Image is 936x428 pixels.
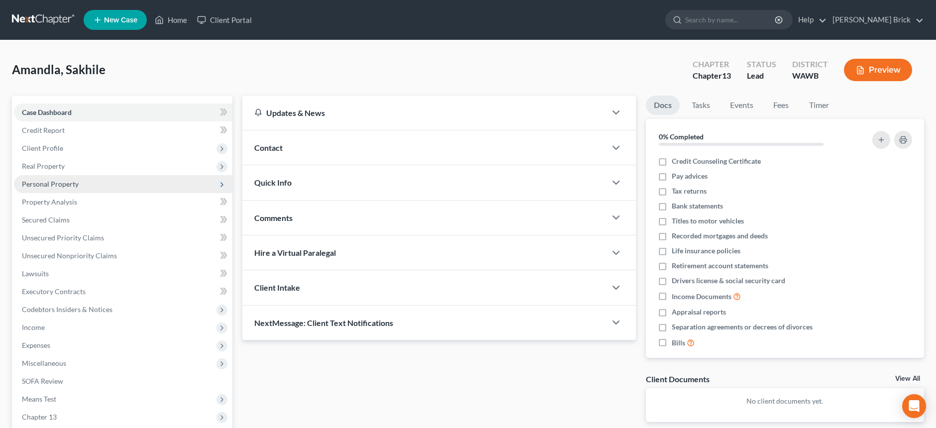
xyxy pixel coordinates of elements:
[672,186,707,196] span: Tax returns
[22,287,86,296] span: Executory Contracts
[254,178,292,187] span: Quick Info
[22,108,72,116] span: Case Dashboard
[684,96,718,115] a: Tasks
[793,11,827,29] a: Help
[14,104,232,121] a: Case Dashboard
[192,11,257,29] a: Client Portal
[14,372,232,390] a: SOFA Review
[792,59,828,70] div: District
[672,246,740,256] span: Life insurance policies
[722,71,731,80] span: 13
[672,307,726,317] span: Appraisal reports
[672,322,813,332] span: Separation agreements or decrees of divorces
[895,375,920,382] a: View All
[14,211,232,229] a: Secured Claims
[22,305,112,314] span: Codebtors Insiders & Notices
[685,10,776,29] input: Search by name...
[14,283,232,301] a: Executory Contracts
[654,396,916,406] p: No client documents yet.
[844,59,912,81] button: Preview
[14,247,232,265] a: Unsecured Nonpriority Claims
[792,70,828,82] div: WAWB
[254,318,393,327] span: NextMessage: Client Text Notifications
[765,96,797,115] a: Fees
[22,215,70,224] span: Secured Claims
[646,374,710,384] div: Client Documents
[693,59,731,70] div: Chapter
[14,193,232,211] a: Property Analysis
[254,283,300,292] span: Client Intake
[22,126,65,134] span: Credit Report
[22,413,57,421] span: Chapter 13
[22,180,79,188] span: Personal Property
[254,107,594,118] div: Updates & News
[22,198,77,206] span: Property Analysis
[659,132,704,141] strong: 0% Completed
[22,359,66,367] span: Miscellaneous
[672,231,768,241] span: Recorded mortgages and deeds
[646,96,680,115] a: Docs
[150,11,192,29] a: Home
[672,201,723,211] span: Bank statements
[14,121,232,139] a: Credit Report
[672,292,731,302] span: Income Documents
[672,276,785,286] span: Drivers license & social security card
[12,62,105,77] span: Amandla, Sakhile
[672,171,708,181] span: Pay advices
[104,16,137,24] span: New Case
[14,229,232,247] a: Unsecured Priority Claims
[22,323,45,331] span: Income
[828,11,924,29] a: [PERSON_NAME] Brick
[672,261,768,271] span: Retirement account statements
[902,394,926,418] div: Open Intercom Messenger
[801,96,837,115] a: Timer
[14,265,232,283] a: Lawsuits
[254,143,283,152] span: Contact
[672,338,685,348] span: Bills
[22,162,65,170] span: Real Property
[22,377,63,385] span: SOFA Review
[22,269,49,278] span: Lawsuits
[254,213,293,222] span: Comments
[747,70,776,82] div: Lead
[22,341,50,349] span: Expenses
[22,395,56,403] span: Means Test
[22,144,63,152] span: Client Profile
[22,233,104,242] span: Unsecured Priority Claims
[747,59,776,70] div: Status
[722,96,761,115] a: Events
[254,248,336,257] span: Hire a Virtual Paralegal
[672,216,744,226] span: Titles to motor vehicles
[693,70,731,82] div: Chapter
[22,251,117,260] span: Unsecured Nonpriority Claims
[672,156,761,166] span: Credit Counseling Certificate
